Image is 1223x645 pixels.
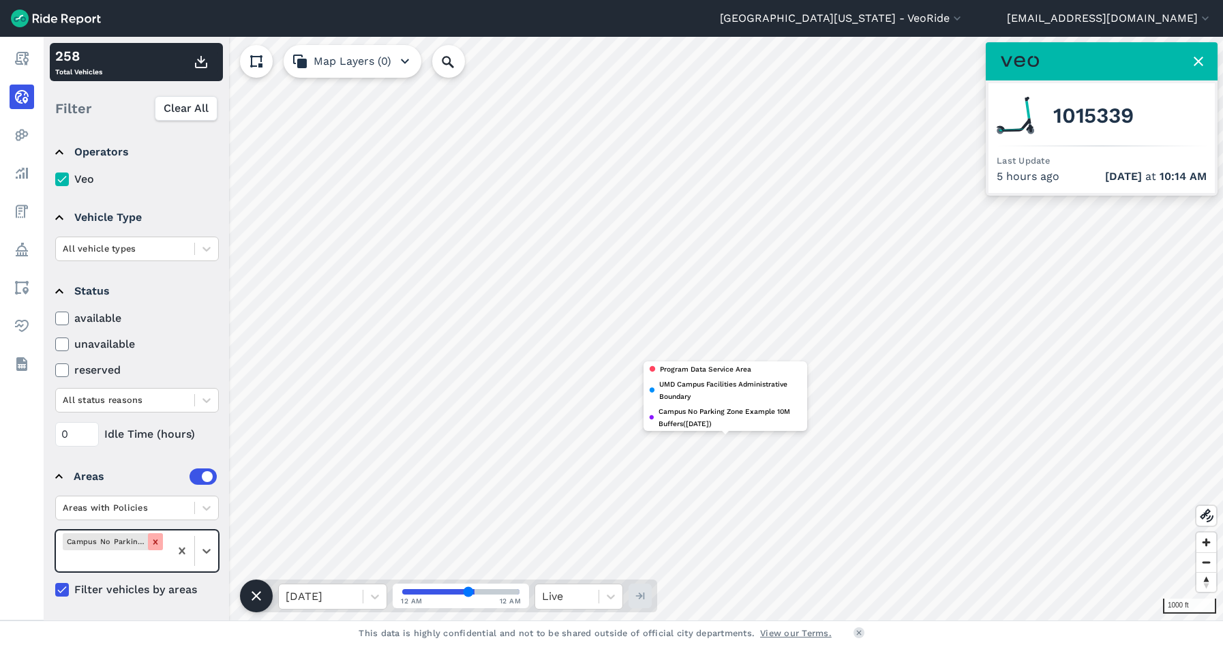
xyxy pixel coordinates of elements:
[148,533,163,550] div: Remove Campus No Parking Zone Example 10M Buffers(11/7/22)
[55,46,102,66] div: 258
[1163,599,1216,614] div: 1000 ft
[10,46,34,71] a: Report
[63,533,148,550] div: Campus No Parking Zone Example 10M Buffers([DATE])
[44,37,1223,620] canvas: Map
[164,100,209,117] span: Clear All
[500,596,522,606] span: 12 AM
[659,378,802,402] span: UMD Campus Facilities Administrative Boundary
[10,123,34,147] a: Heatmaps
[1196,532,1216,552] button: Zoom in
[10,85,34,109] a: Realtime
[10,199,34,224] a: Fees
[1105,170,1142,183] span: [DATE]
[1007,10,1212,27] button: [EMAIL_ADDRESS][DOMAIN_NAME]
[55,310,219,327] label: available
[55,133,217,171] summary: Operators
[1105,168,1207,185] span: at
[1160,170,1207,183] span: 10:14 AM
[10,275,34,300] a: Areas
[659,405,802,430] span: Campus No Parking Zone Example 10M Buffers([DATE])
[155,96,217,121] button: Clear All
[55,198,217,237] summary: Vehicle Type
[55,362,219,378] label: reserved
[284,45,421,78] button: Map Layers (0)
[55,582,219,598] label: Filter vehicles by areas
[660,363,751,375] span: Program Data Service Area
[997,155,1050,166] span: Last Update
[55,336,219,352] label: unavailable
[760,627,832,640] a: View our Terms.
[720,10,964,27] button: [GEOGRAPHIC_DATA][US_STATE] - VeoRide
[55,422,219,447] div: Idle Time (hours)
[55,171,219,187] label: Veo
[1001,52,1039,71] img: Veo
[74,468,217,485] div: Areas
[1196,572,1216,592] button: Reset bearing to north
[997,168,1207,185] div: 5 hours ago
[401,596,423,606] span: 12 AM
[10,352,34,376] a: Datasets
[432,45,487,78] input: Search Location or Vehicles
[10,237,34,262] a: Policy
[55,457,217,496] summary: Areas
[55,272,217,310] summary: Status
[11,10,101,27] img: Ride Report
[1196,552,1216,572] button: Zoom out
[10,314,34,338] a: Health
[50,87,223,130] div: Filter
[55,46,102,78] div: Total Vehicles
[997,97,1034,134] img: Veo scooter
[10,161,34,185] a: Analyze
[1053,108,1133,124] span: 1015339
